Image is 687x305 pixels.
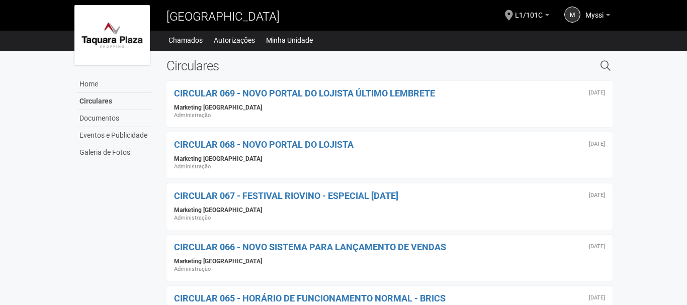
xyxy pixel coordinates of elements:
[515,2,543,19] span: L1/101C
[589,90,605,96] div: Sexta-feira, 22 de agosto de 2025 às 21:46
[166,10,280,24] span: [GEOGRAPHIC_DATA]
[174,257,605,265] div: Marketing [GEOGRAPHIC_DATA]
[174,163,605,171] div: Administração
[77,110,151,127] a: Documentos
[77,127,151,144] a: Eventos e Publicidade
[585,13,610,21] a: Myssi
[589,295,605,301] div: Quarta-feira, 2 de julho de 2025 às 21:27
[174,206,605,214] div: Marketing [GEOGRAPHIC_DATA]
[166,58,497,73] h2: Circulares
[214,33,255,47] a: Autorizações
[168,33,203,47] a: Chamados
[589,141,605,147] div: Quinta-feira, 14 de agosto de 2025 às 15:00
[174,214,605,222] div: Administração
[174,265,605,273] div: Administração
[564,7,580,23] a: M
[174,190,398,201] a: CIRCULAR 067 - FESTIVAL RIOVINO - ESPECIAL [DATE]
[589,192,605,198] div: Terça-feira, 22 de julho de 2025 às 20:02
[515,13,549,21] a: L1/101C
[77,144,151,161] a: Galeria de Fotos
[174,293,446,303] a: CIRCULAR 065 - HORÁRIO DE FUNCIONAMENTO NORMAL - BRICS
[174,242,446,252] a: CIRCULAR 066 - NOVO SISTEMA PARA LANÇAMENTO DE VENDAS
[174,155,605,163] div: Marketing [GEOGRAPHIC_DATA]
[174,139,354,150] a: CIRCULAR 068 - NOVO PORTAL DO LOJISTA
[266,33,313,47] a: Minha Unidade
[174,88,435,98] a: CIRCULAR 069 - NOVO PORTAL DO LOJISTA ÚLTIMO LEMBRETE
[589,244,605,250] div: Segunda-feira, 14 de julho de 2025 às 20:27
[77,93,151,110] a: Circulares
[74,5,150,65] img: logo.jpg
[77,76,151,93] a: Home
[174,104,605,112] div: Marketing [GEOGRAPHIC_DATA]
[585,2,604,19] span: Myssi
[174,112,605,120] div: Administração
